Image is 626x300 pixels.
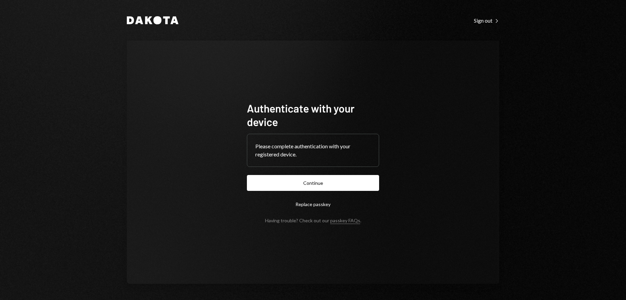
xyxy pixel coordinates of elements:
[265,218,361,223] div: Having trouble? Check out our .
[247,101,379,128] h1: Authenticate with your device
[255,142,371,158] div: Please complete authentication with your registered device.
[247,175,379,191] button: Continue
[474,17,499,24] a: Sign out
[330,218,360,224] a: passkey FAQs
[247,196,379,212] button: Replace passkey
